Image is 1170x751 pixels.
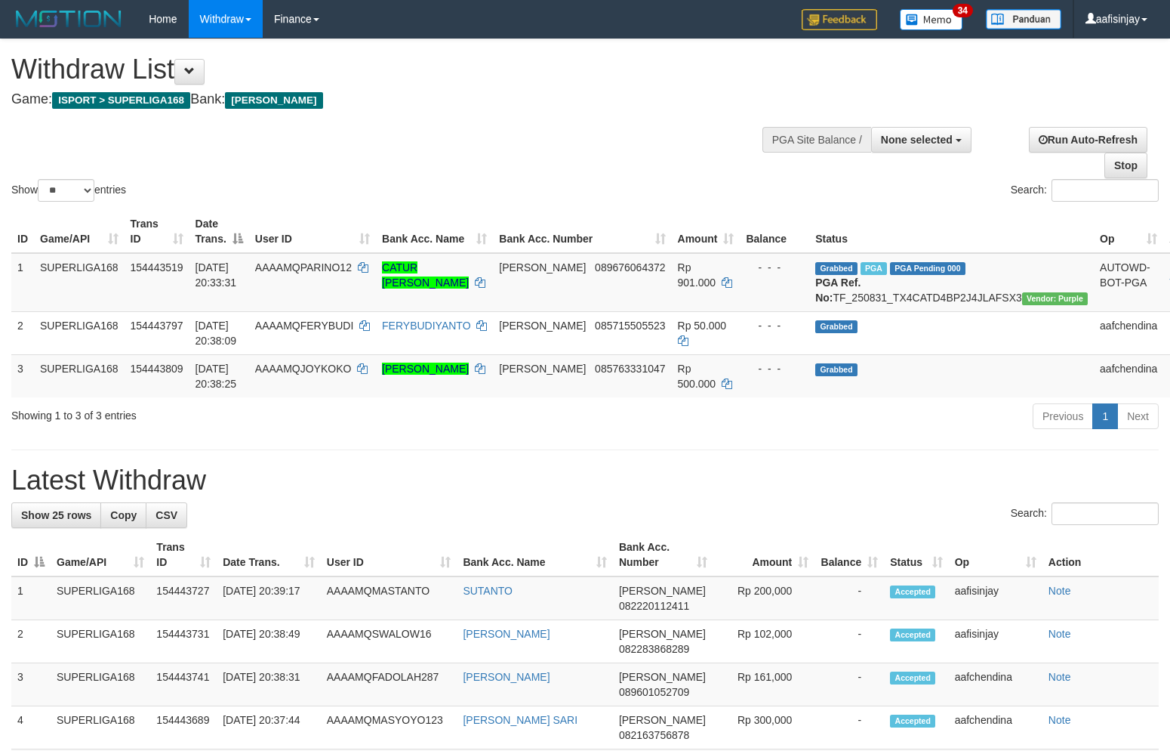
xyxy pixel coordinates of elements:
[217,620,321,663] td: [DATE] 20:38:49
[619,643,689,655] span: Copy 082283868289 to clipboard
[672,210,740,253] th: Amount: activate to sort column ascending
[499,363,586,375] span: [PERSON_NAME]
[11,179,126,202] label: Show entries
[890,262,965,275] span: PGA Pending
[619,671,706,683] span: [PERSON_NAME]
[155,509,177,521] span: CSV
[1092,403,1118,429] a: 1
[131,320,183,332] span: 154443797
[217,706,321,749] td: [DATE] 20:37:44
[52,92,190,109] span: ISPORT > SUPERLIGA168
[1048,585,1071,597] a: Note
[890,629,935,641] span: Accepted
[746,361,803,376] div: - - -
[51,533,150,576] th: Game/API: activate to sort column ascending
[11,210,34,253] th: ID
[11,311,34,354] td: 2
[815,363,857,376] span: Grabbed
[11,253,34,312] td: 1
[619,585,706,597] span: [PERSON_NAME]
[890,586,935,598] span: Accepted
[150,663,217,706] td: 154443741
[321,533,457,576] th: User ID: activate to sort column ascending
[949,706,1042,749] td: aafchendina
[1094,354,1163,397] td: aafchendina
[1051,179,1159,202] input: Search:
[713,663,815,706] td: Rp 161,000
[815,320,857,333] span: Grabbed
[217,576,321,620] td: [DATE] 20:39:17
[51,706,150,749] td: SUPERLIGA168
[746,318,803,333] div: - - -
[890,672,935,685] span: Accepted
[11,706,51,749] td: 4
[1011,502,1159,525] label: Search:
[861,262,887,275] span: Marked by aafounsreynich
[815,262,857,275] span: Grabbed
[382,363,469,375] a: [PERSON_NAME]
[713,620,815,663] td: Rp 102,000
[11,620,51,663] td: 2
[150,533,217,576] th: Trans ID: activate to sort column ascending
[11,502,101,528] a: Show 25 rows
[249,210,376,253] th: User ID: activate to sort column ascending
[678,320,727,332] span: Rp 50.000
[150,576,217,620] td: 154443727
[595,320,665,332] span: Copy 085715505523 to clipboard
[986,9,1061,29] img: panduan.png
[51,576,150,620] td: SUPERLIGA168
[1022,292,1088,305] span: Vendor URL: https://trx4.1velocity.biz
[713,576,815,620] td: Rp 200,000
[499,320,586,332] span: [PERSON_NAME]
[619,628,706,640] span: [PERSON_NAME]
[740,210,809,253] th: Balance
[34,210,125,253] th: Game/API: activate to sort column ascending
[11,8,126,30] img: MOTION_logo.png
[814,663,884,706] td: -
[11,402,476,423] div: Showing 1 to 3 of 3 entries
[100,502,146,528] a: Copy
[125,210,189,253] th: Trans ID: activate to sort column ascending
[678,261,716,289] span: Rp 901.000
[1094,210,1163,253] th: Op: activate to sort column ascending
[110,509,137,521] span: Copy
[146,502,187,528] a: CSV
[11,54,765,85] h1: Withdraw List
[463,585,513,597] a: SUTANTO
[900,9,963,30] img: Button%20Memo.svg
[196,261,237,289] span: [DATE] 20:33:31
[890,715,935,728] span: Accepted
[463,714,577,726] a: [PERSON_NAME] SARI
[1048,628,1071,640] a: Note
[217,533,321,576] th: Date Trans.: activate to sort column ascending
[11,533,51,576] th: ID: activate to sort column descending
[762,127,871,153] div: PGA Site Balance /
[255,363,352,375] span: AAAAMQJOYKOKO
[678,363,716,390] span: Rp 500.000
[809,210,1094,253] th: Status
[814,533,884,576] th: Balance: activate to sort column ascending
[463,671,550,683] a: [PERSON_NAME]
[255,320,353,332] span: AAAAMQFERYBUDI
[11,465,1159,496] h1: Latest Withdraw
[619,729,689,741] span: Copy 082163756878 to clipboard
[595,261,665,274] span: Copy 089676064372 to clipboard
[11,354,34,397] td: 3
[953,4,973,17] span: 34
[131,363,183,375] span: 154443809
[34,311,125,354] td: SUPERLIGA168
[949,533,1042,576] th: Op: activate to sort column ascending
[619,600,689,612] span: Copy 082220112411 to clipboard
[815,277,861,304] b: PGA Ref. No:
[196,363,237,390] span: [DATE] 20:38:25
[881,134,953,146] span: None selected
[746,260,803,275] div: - - -
[21,509,91,521] span: Show 25 rows
[809,253,1094,312] td: TF_250831_TX4CATD4BP2J4JLAFSX3
[1094,253,1163,312] td: AUTOWD-BOT-PGA
[1051,502,1159,525] input: Search:
[884,533,948,576] th: Status: activate to sort column ascending
[321,663,457,706] td: AAAAMQFADOLAH287
[613,533,713,576] th: Bank Acc. Number: activate to sort column ascending
[34,253,125,312] td: SUPERLIGA168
